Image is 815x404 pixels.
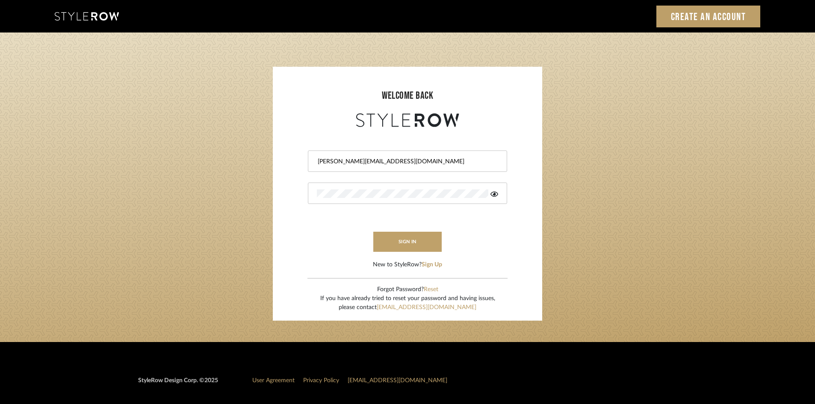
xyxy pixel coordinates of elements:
[317,157,496,166] input: Email Address
[348,377,447,383] a: [EMAIL_ADDRESS][DOMAIN_NAME]
[320,285,495,294] div: Forgot Password?
[422,260,442,269] button: Sign Up
[252,377,295,383] a: User Agreement
[373,232,442,252] button: sign in
[320,294,495,312] div: If you have already tried to reset your password and having issues, please contact
[138,376,218,392] div: StyleRow Design Corp. ©2025
[303,377,339,383] a: Privacy Policy
[377,304,476,310] a: [EMAIL_ADDRESS][DOMAIN_NAME]
[656,6,761,27] a: Create an Account
[424,285,438,294] button: Reset
[373,260,442,269] div: New to StyleRow?
[281,88,534,103] div: welcome back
